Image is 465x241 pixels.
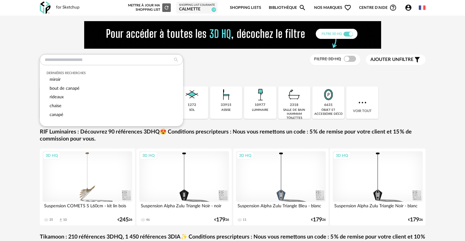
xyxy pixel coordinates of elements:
div: 3D HQ [333,152,351,160]
div: 3D HQ [236,152,254,160]
div: objet et accessoire déco [314,108,343,116]
span: 19 [212,7,216,12]
span: Account Circle icon [405,4,412,11]
div: 11 [243,218,246,222]
span: 179 [410,218,419,222]
a: Shopping Lists [230,1,261,15]
a: RIF Luminaires : Découvrez 90 références 3DHQ😍 Conditions prescripteurs : Nous vous remettons un ... [40,129,426,143]
span: 179 [313,218,322,222]
div: luminaire [252,108,268,112]
div: Suspension COMETS S L60cm - kit lin bois [43,202,133,214]
div: Dernières recherches [47,71,176,75]
span: canapé [50,112,63,117]
span: Download icon [58,218,63,222]
div: 6631 [324,103,333,107]
div: for Sketchup [56,5,80,10]
div: 3D HQ [43,152,61,160]
span: Ajouter un [370,57,399,62]
div: Mettre à jour ma Shopping List [127,3,171,12]
div: Suspension Alpha Zulu Triangle Noir - noir [139,202,229,214]
img: Luminaire.png [252,86,268,103]
a: 3D HQ Suspension Alpha Zulu Triangle Noir - blanc €17926 [330,149,426,225]
div: € 26 [214,218,229,222]
span: chaise [50,104,62,108]
div: 46 [146,218,150,222]
img: Salle%20de%20bain.png [286,86,302,103]
a: 3D HQ Suspension Alpha Zulu Triangle Noir - noir 46 €17926 [137,149,232,225]
div: 2318 [290,103,298,107]
span: filtre [370,57,414,63]
a: BibliothèqueMagnify icon [269,1,306,15]
div: 10977 [255,103,265,107]
div: € 26 [311,218,326,222]
div: sol [189,108,195,112]
div: Calmette [179,7,215,12]
div: 35 [49,218,53,222]
img: fr [419,4,426,11]
img: more.7b13dc1.svg [357,97,368,108]
span: 179 [216,218,225,222]
div: Shopping List courante [179,3,215,7]
div: 10 [63,218,67,222]
img: Sol.png [184,86,200,103]
span: Magnify icon [299,4,306,11]
div: € 26 [118,218,132,222]
a: 3D HQ Suspension Alpha Zulu Triangle Bleu - blanc 11 €17926 [233,149,329,225]
span: Nos marques [314,1,351,15]
div: € 26 [408,218,423,222]
span: Account Circle icon [405,4,415,11]
img: FILTRE%20HQ%20NEW_V1%20(4).gif [84,21,381,49]
span: bout de canapé [50,86,80,91]
div: salle de bain hammam toilettes [280,108,309,120]
div: Suspension Alpha Zulu Triangle Noir - blanc [333,202,423,214]
a: Shopping List courante Calmette 19 [179,3,215,12]
span: Filtre 3D HQ [314,57,341,61]
span: Filter icon [414,56,421,63]
span: Centre d'aideHelp Circle Outline icon [359,4,397,11]
img: Miroir.png [320,86,337,103]
div: assise [221,108,231,112]
div: 33915 [221,103,231,107]
div: 3D HQ [140,152,157,160]
button: Ajouter unfiltre Filter icon [366,55,426,65]
div: Voir tout [346,86,378,119]
span: Help Circle Outline icon [389,4,397,11]
span: miroir [50,77,61,82]
div: Suspension Alpha Zulu Triangle Bleu - blanc [236,202,326,214]
a: 3D HQ Suspension COMETS S L60cm - kit lin bois 35 Download icon 10 €24526 [40,149,135,225]
img: OXP [40,2,51,14]
span: Refresh icon [164,6,169,9]
span: 245 [119,218,129,222]
img: Assise.png [218,86,234,103]
div: 1272 [188,103,196,107]
span: Heart Outline icon [344,4,351,11]
span: rideaux [50,95,64,99]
